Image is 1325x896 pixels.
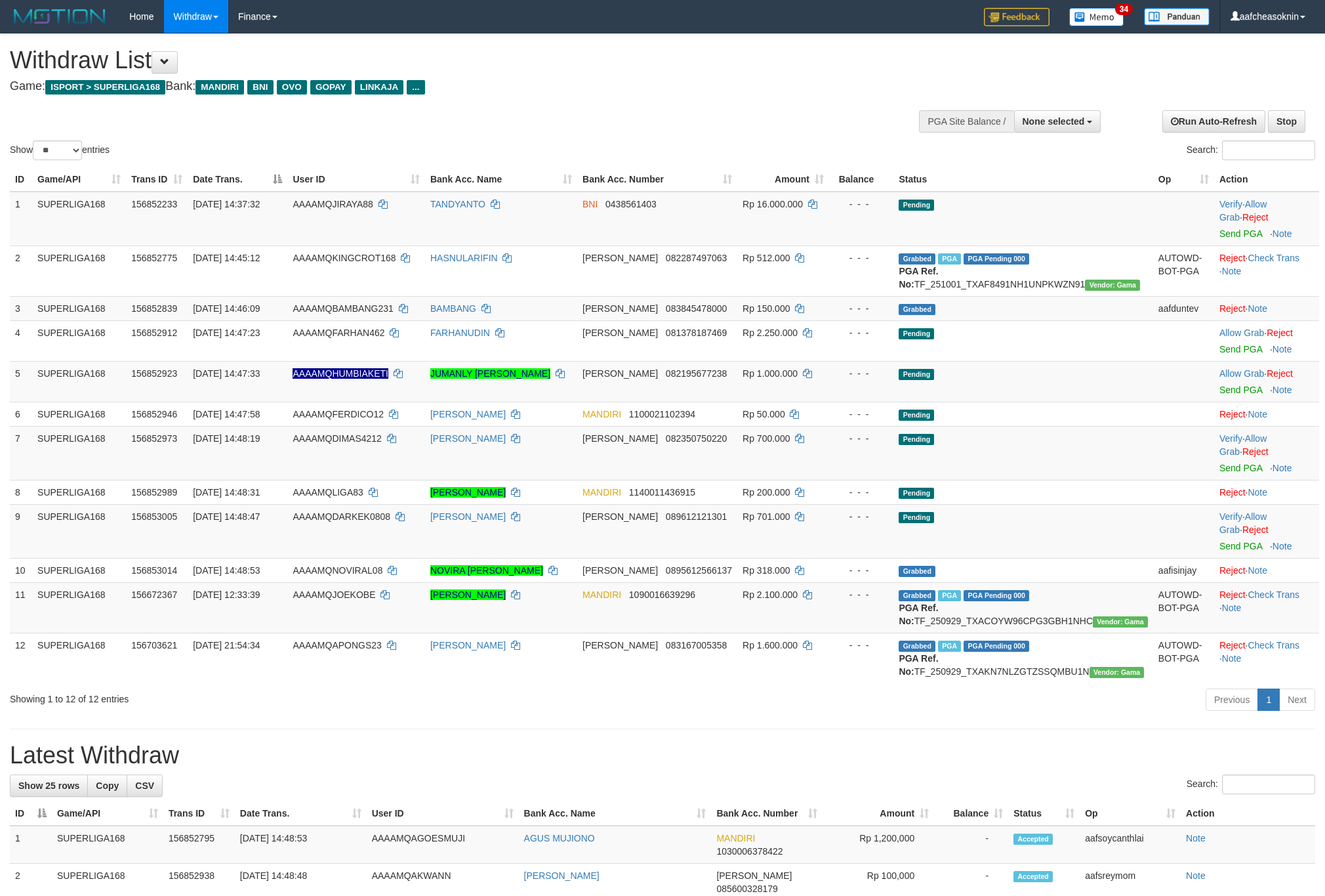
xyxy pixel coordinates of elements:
th: Status [893,167,1152,192]
a: Send PGA [1219,385,1262,395]
span: Rp 50.000 [743,409,785,419]
td: · · [1214,633,1319,683]
a: Send PGA [1219,463,1262,473]
span: · [1219,328,1267,338]
a: Note [1222,603,1242,613]
td: 5 [10,361,32,402]
select: Showentries [33,140,82,160]
span: Copy [96,780,119,791]
a: [PERSON_NAME] [524,870,600,881]
div: - - - [834,639,888,652]
th: Amount: activate to sort column ascending [737,167,829,192]
span: Show 25 rows [18,780,79,791]
span: [PERSON_NAME] [582,565,658,576]
span: Grabbed [899,590,935,601]
div: - - - [834,432,888,445]
span: Grabbed [899,253,935,265]
span: PGA Pending [964,590,1029,601]
label: Show entries [10,140,110,160]
span: Copy 082287497063 to clipboard [666,253,727,263]
span: AAAAMQJIRAYA88 [293,199,373,209]
span: Grabbed [899,304,935,315]
span: Grabbed [899,641,935,652]
a: Stop [1268,110,1305,133]
span: [DATE] 14:48:31 [193,487,260,498]
span: 156852912 [131,328,177,338]
a: Reject [1242,212,1269,223]
img: panduan.png [1144,8,1210,26]
th: Bank Acc. Number: activate to sort column ascending [577,167,737,192]
td: 156852795 [163,826,235,864]
td: SUPERLIGA168 [32,504,126,558]
span: AAAAMQDIMAS4212 [293,433,381,444]
b: PGA Ref. No: [899,653,938,677]
span: LINKAJA [355,80,404,95]
a: Reject [1219,303,1246,314]
span: GOPAY [310,80,352,95]
a: Show 25 rows [10,775,88,797]
div: - - - [834,588,888,601]
span: Pending [899,410,934,421]
a: Note [1273,463,1292,473]
td: SUPERLIGA168 [32,192,126,246]
span: Vendor URL: https://trx31.1velocity.biz [1085,280,1140,291]
span: [DATE] 12:33:39 [193,589,260,600]
th: Date Trans.: activate to sort column ascending [235,801,367,826]
span: 156852973 [131,433,177,444]
a: Note [1222,266,1242,276]
th: Amount: activate to sort column ascending [823,801,934,826]
td: 4 [10,320,32,361]
span: Pending [899,328,934,339]
span: [PERSON_NAME] [582,303,658,314]
input: Search: [1222,140,1315,160]
a: Reject [1242,524,1269,535]
div: Showing 1 to 12 of 12 entries [10,687,542,706]
span: BNI [582,199,598,209]
a: Note [1248,487,1267,498]
th: ID: activate to sort column descending [10,801,52,826]
td: · [1214,558,1319,582]
a: Allow Grab [1219,199,1267,223]
span: · [1219,433,1267,457]
span: AAAAMQKINGCROT168 [293,253,396,263]
th: Action [1214,167,1319,192]
a: Note [1248,565,1267,576]
span: Rp 318.000 [743,565,790,576]
span: Marked by aafheankoy [938,253,961,265]
td: SUPERLIGA168 [32,426,126,480]
span: AAAAMQFARHAN462 [293,328,384,338]
a: Note [1273,344,1292,354]
td: SUPERLIGA168 [32,361,126,402]
div: - - - [834,408,888,421]
td: SUPERLIGA168 [32,320,126,361]
a: Reject [1219,589,1246,600]
a: TANDYANTO [430,199,485,209]
td: AUTOWD-BOT-PGA [1153,245,1214,296]
span: [DATE] 14:47:58 [193,409,260,419]
h1: Latest Withdraw [10,742,1315,769]
span: [DATE] 14:47:23 [193,328,260,338]
img: Feedback.jpg [984,8,1050,26]
td: Rp 1,200,000 [823,826,934,864]
td: aafduntev [1153,296,1214,320]
a: Send PGA [1219,344,1262,354]
td: SUPERLIGA168 [32,480,126,504]
span: ISPORT > SUPERLIGA168 [45,80,165,95]
th: User ID: activate to sort column ascending [287,167,424,192]
span: Nama rekening ada tanda titik/strip, harap diedit [293,368,388,379]
span: Rp 701.000 [743,511,790,522]
td: 11 [10,582,32,633]
th: Op: activate to sort column ascending [1080,801,1181,826]
th: Balance: activate to sort column ascending [934,801,1008,826]
b: PGA Ref. No: [899,266,938,289]
span: [PERSON_NAME] [582,640,658,651]
a: Reject [1267,368,1293,379]
td: SUPERLIGA168 [32,633,126,683]
th: Game/API: activate to sort column ascending [52,801,163,826]
span: AAAAMQJOEKOBE [293,589,375,600]
a: [PERSON_NAME] [430,589,506,600]
span: Copy 0438561403 to clipboard [605,199,657,209]
span: MANDIRI [582,409,621,419]
a: Verify [1219,199,1242,209]
span: 156703621 [131,640,177,651]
